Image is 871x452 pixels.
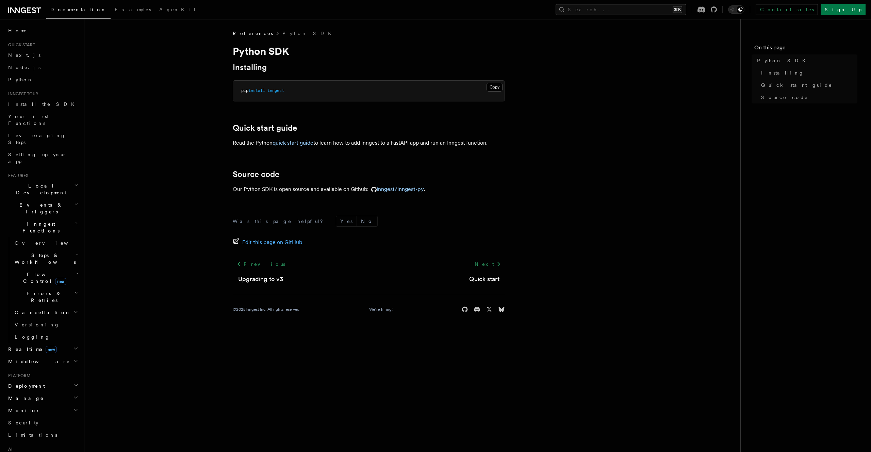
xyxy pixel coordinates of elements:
button: No [357,216,377,226]
span: Installing [761,69,804,76]
button: Steps & Workflows [12,249,80,268]
p: Our Python SDK is open source and available on Github: . [233,184,505,194]
span: Deployment [5,383,45,389]
span: Examples [115,7,151,12]
a: Previous [233,258,289,270]
span: Logging [15,334,50,340]
span: pip [241,88,248,93]
span: new [46,346,57,353]
a: Logging [12,331,80,343]
button: Toggle dark mode [728,5,744,14]
span: Quick start guide [761,82,832,88]
span: Edit this page on GitHub [242,238,302,247]
button: Local Development [5,180,80,199]
span: install [248,88,265,93]
button: Copy [487,83,503,92]
span: Quick start [5,42,35,48]
span: new [55,278,66,285]
p: Was this page helpful? [233,218,328,225]
span: Events & Triggers [5,201,74,215]
a: Edit this page on GitHub [233,238,302,247]
a: Home [5,25,80,37]
span: AgentKit [159,7,195,12]
a: Next.js [5,49,80,61]
span: Source code [761,94,808,101]
span: Security [8,420,38,425]
a: Node.js [5,61,80,74]
a: Source code [233,169,279,179]
span: Overview [15,240,85,246]
a: Next [471,258,505,270]
a: Documentation [46,2,111,19]
span: Home [8,27,27,34]
a: Python [5,74,80,86]
a: Leveraging Steps [5,129,80,148]
a: Quick start [469,274,499,284]
a: We're hiring! [369,307,393,312]
a: Security [5,417,80,429]
span: Your first Functions [8,114,49,126]
button: Realtimenew [5,343,80,355]
div: © 2025 Inngest Inc. All rights reserved. [233,307,300,312]
span: Features [5,173,28,178]
span: Errors & Retries [12,290,74,304]
span: Limitations [8,432,57,438]
span: Platform [5,373,31,378]
a: Versioning [12,319,80,331]
span: Monitor [5,407,40,414]
button: Deployment [5,380,80,392]
button: Events & Triggers [5,199,80,218]
button: Cancellation [12,306,80,319]
span: Node.js [8,65,40,70]
a: Upgrading to v3 [238,274,283,284]
button: Flow Controlnew [12,268,80,287]
span: Install the SDK [8,101,79,107]
a: inngest/inngest-py [368,186,424,192]
a: Quick start guide [233,123,297,133]
span: Python [8,77,33,82]
a: Source code [758,91,857,103]
div: Inngest Functions [5,237,80,343]
button: Middleware [5,355,80,368]
a: Python SDK [282,30,335,37]
span: Steps & Workflows [12,252,76,265]
span: Realtime [5,346,57,353]
a: Overview [12,237,80,249]
a: Examples [111,2,155,18]
a: Python SDK [754,54,857,67]
button: Yes [336,216,357,226]
a: Quick start guide [758,79,857,91]
button: Inngest Functions [5,218,80,237]
span: Leveraging Steps [8,133,66,145]
h4: On this page [754,44,857,54]
span: Manage [5,395,44,402]
button: Search...⌘K [556,4,686,15]
p: Read the Python to learn how to add Inngest to a FastAPI app and run an Inngest function. [233,138,505,148]
a: Installing [233,63,267,72]
a: Install the SDK [5,98,80,110]
a: Sign Up [821,4,866,15]
button: Errors & Retries [12,287,80,306]
span: Versioning [15,322,60,327]
a: Your first Functions [5,110,80,129]
span: AI [5,447,13,452]
span: Inngest Functions [5,221,73,234]
span: Next.js [8,52,40,58]
button: Manage [5,392,80,404]
span: Setting up your app [8,152,67,164]
a: quick start guide [273,140,313,146]
a: AgentKit [155,2,199,18]
span: Python SDK [757,57,810,64]
kbd: ⌘K [673,6,682,13]
a: Installing [758,67,857,79]
span: Local Development [5,182,74,196]
span: References [233,30,273,37]
a: Limitations [5,429,80,441]
span: Cancellation [12,309,71,316]
span: Flow Control [12,271,75,285]
h1: Python SDK [233,45,505,57]
a: Contact sales [756,4,818,15]
span: Middleware [5,358,70,365]
button: Monitor [5,404,80,417]
span: inngest [267,88,284,93]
